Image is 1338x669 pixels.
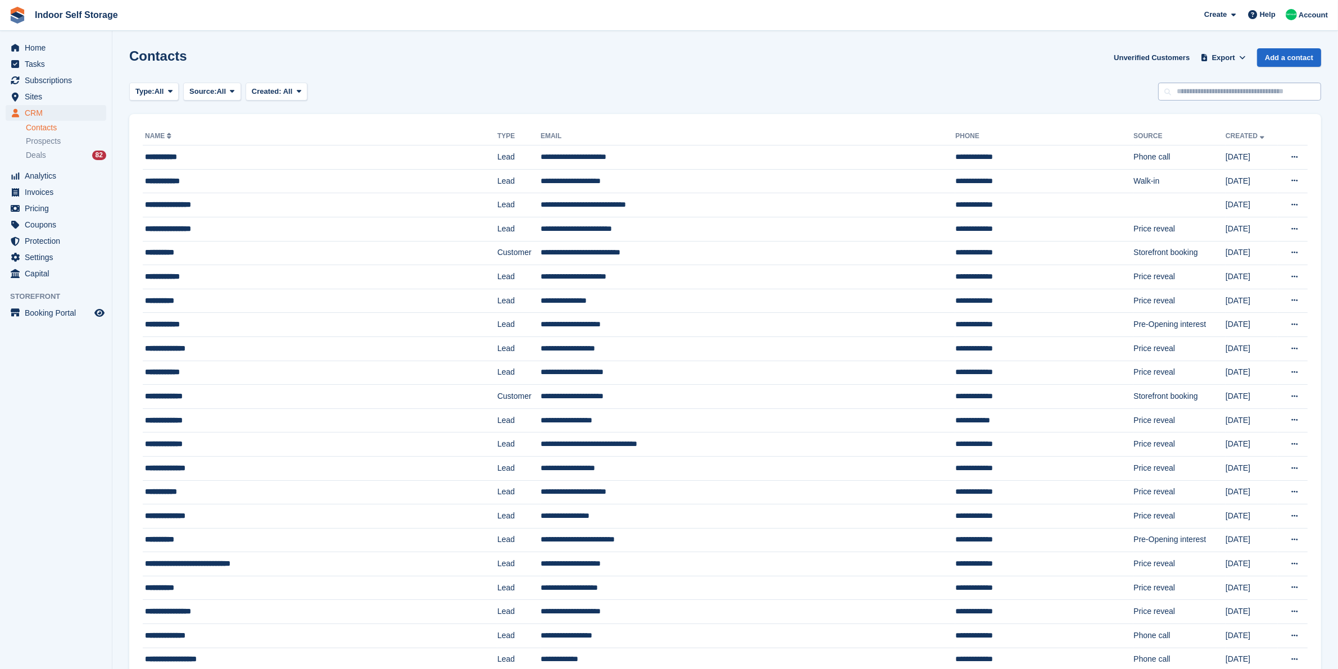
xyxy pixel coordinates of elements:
td: [DATE] [1226,217,1278,241]
span: Settings [25,249,92,265]
td: Price reveal [1133,217,1226,241]
td: Walk-in [1133,169,1226,193]
span: Analytics [25,168,92,184]
td: Lead [497,169,541,193]
td: Price reveal [1133,552,1226,576]
td: Lead [497,217,541,241]
td: Price reveal [1133,456,1226,480]
td: Price reveal [1133,265,1226,289]
span: Booking Portal [25,305,92,321]
a: menu [6,168,106,184]
span: Subscriptions [25,72,92,88]
span: Export [1212,52,1235,63]
td: [DATE] [1226,336,1278,361]
span: Account [1299,10,1328,21]
td: [DATE] [1226,193,1278,217]
span: All [217,86,226,97]
td: Lead [497,600,541,624]
td: Lead [497,528,541,552]
td: Lead [497,336,541,361]
td: Lead [497,552,541,576]
td: [DATE] [1226,289,1278,313]
a: menu [6,201,106,216]
a: menu [6,56,106,72]
a: Contacts [26,122,106,133]
a: Add a contact [1257,48,1321,67]
td: Phone call [1133,145,1226,170]
td: [DATE] [1226,433,1278,457]
span: Deals [26,150,46,161]
a: menu [6,305,106,321]
td: [DATE] [1226,576,1278,600]
td: [DATE] [1226,145,1278,170]
td: Lead [497,193,541,217]
div: 82 [92,151,106,160]
td: Customer [497,385,541,409]
a: menu [6,233,106,249]
a: menu [6,266,106,281]
td: Lead [497,456,541,480]
span: Type: [135,86,155,97]
a: Preview store [93,306,106,320]
td: Lead [497,145,541,170]
td: [DATE] [1226,504,1278,529]
button: Type: All [129,83,179,101]
td: [DATE] [1226,169,1278,193]
span: All [283,87,293,95]
button: Created: All [246,83,307,101]
td: Lead [497,265,541,289]
td: Price reveal [1133,600,1226,624]
td: Lead [497,433,541,457]
h1: Contacts [129,48,187,63]
span: Help [1260,9,1276,20]
td: Price reveal [1133,480,1226,504]
a: Indoor Self Storage [30,6,123,24]
td: Price reveal [1133,408,1226,433]
a: menu [6,249,106,265]
span: CRM [25,105,92,121]
td: [DATE] [1226,552,1278,576]
a: menu [6,72,106,88]
a: menu [6,105,106,121]
span: Prospects [26,136,61,147]
td: Storefront booking [1133,385,1226,409]
a: menu [6,89,106,104]
td: Lead [497,361,541,385]
td: Price reveal [1133,433,1226,457]
a: Unverified Customers [1109,48,1194,67]
td: [DATE] [1226,600,1278,624]
td: Lead [497,576,541,600]
span: Home [25,40,92,56]
a: Deals 82 [26,149,106,161]
span: Invoices [25,184,92,200]
td: Lead [497,504,541,529]
a: Prospects [26,135,106,147]
a: menu [6,217,106,233]
a: menu [6,40,106,56]
td: Pre-Opening interest [1133,528,1226,552]
span: Protection [25,233,92,249]
td: Customer [497,241,541,265]
td: [DATE] [1226,313,1278,337]
span: All [155,86,164,97]
td: Lead [497,313,541,337]
a: Name [145,132,174,140]
img: stora-icon-8386f47178a22dfd0bd8f6a31ec36ba5ce8667c1dd55bd0f319d3a0aa187defe.svg [9,7,26,24]
span: Capital [25,266,92,281]
span: Tasks [25,56,92,72]
th: Type [497,128,541,145]
a: menu [6,184,106,200]
td: Price reveal [1133,289,1226,313]
td: Phone call [1133,624,1226,648]
td: Lead [497,624,541,648]
button: Export [1199,48,1248,67]
th: Email [541,128,955,145]
td: [DATE] [1226,480,1278,504]
td: Storefront booking [1133,241,1226,265]
td: Pre-Opening interest [1133,313,1226,337]
span: Storefront [10,291,112,302]
td: [DATE] [1226,361,1278,385]
a: Created [1226,132,1267,140]
td: Lead [497,408,541,433]
td: Price reveal [1133,576,1226,600]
